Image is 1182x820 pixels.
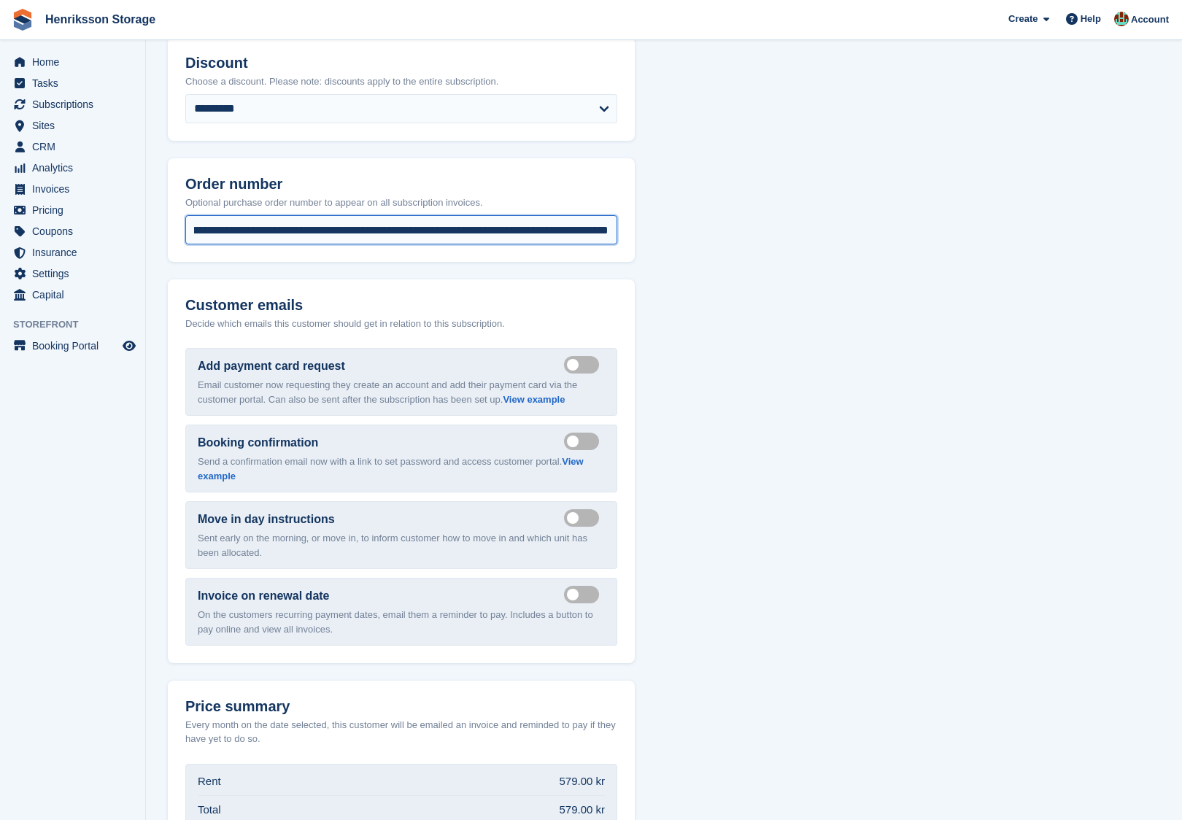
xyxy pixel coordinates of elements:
p: Choose a discount. Please note: discounts apply to the entire subscription. [185,74,617,89]
span: Coupons [32,221,120,241]
label: Booking confirmation [198,434,318,452]
label: Invoice on renewal date [198,587,330,605]
a: menu [7,285,138,305]
span: Home [32,52,120,72]
span: Account [1131,12,1169,27]
a: menu [7,179,138,199]
a: View example [198,456,584,481]
h2: Order number [185,176,617,193]
a: Henriksson Storage [39,7,161,31]
p: Email customer now requesting they create an account and add their payment card via the customer ... [198,378,605,406]
label: Send booking confirmation email [564,440,605,442]
a: menu [7,263,138,284]
span: Create [1008,12,1038,26]
h2: Price summary [185,698,617,715]
a: menu [7,136,138,157]
div: Rent [198,773,221,790]
label: Move in day instructions [198,511,335,528]
img: stora-icon-8386f47178a22dfd0bd8f6a31ec36ba5ce8667c1dd55bd0f319d3a0aa187defe.svg [12,9,34,31]
span: CRM [32,136,120,157]
a: View example [503,394,565,405]
label: Send payment card request email [564,363,605,365]
h2: Customer emails [185,297,617,314]
a: menu [7,52,138,72]
span: Insurance [32,242,120,263]
div: 579.00 kr [559,773,605,790]
span: Help [1081,12,1101,26]
span: Booking Portal [32,336,120,356]
p: Every month on the date selected, this customer will be emailed an invoice and reminded to pay if... [185,718,617,746]
span: Capital [32,285,120,305]
p: Sent early on the morning, or move in, to inform customer how to move in and which unit has been ... [198,531,605,560]
span: Invoices [32,179,120,199]
img: Isak Martinelle [1114,12,1129,26]
a: Preview store [120,337,138,355]
a: menu [7,115,138,136]
a: menu [7,158,138,178]
span: Settings [32,263,120,284]
p: Optional purchase order number to appear on all subscription invoices. [185,196,617,210]
span: Tasks [32,73,120,93]
a: menu [7,221,138,241]
span: Pricing [32,200,120,220]
span: Storefront [13,317,145,332]
p: Send a confirmation email now with a link to set password and access customer portal. [198,455,605,483]
p: Decide which emails this customer should get in relation to this subscription. [185,317,617,331]
span: Sites [32,115,120,136]
a: menu [7,242,138,263]
label: Add payment card request [198,357,345,375]
span: Subscriptions [32,94,120,115]
div: Total [198,802,221,819]
a: menu [7,73,138,93]
div: 579.00 kr [559,802,605,819]
label: Send manual payment invoice email [564,593,605,595]
a: menu [7,200,138,220]
label: Send move in day email [564,517,605,519]
a: menu [7,336,138,356]
span: Analytics [32,158,120,178]
h2: Discount [185,55,617,71]
a: menu [7,94,138,115]
p: On the customers recurring payment dates, email them a reminder to pay. Includes a button to pay ... [198,608,605,636]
